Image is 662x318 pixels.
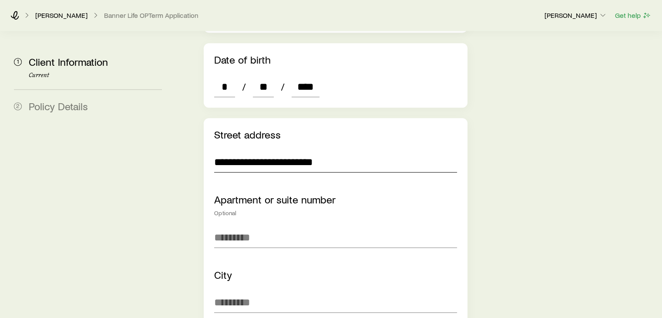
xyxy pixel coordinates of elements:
label: Street address [214,128,281,141]
span: Policy Details [29,100,88,112]
span: 2 [14,102,22,110]
span: Client Information [29,55,108,68]
button: Banner Life OPTerm Application [104,11,199,20]
span: / [277,81,288,93]
button: [PERSON_NAME] [544,10,608,21]
p: [PERSON_NAME] [544,11,607,20]
span: 1 [14,58,22,66]
div: Optional [214,210,457,217]
span: / [239,81,249,93]
p: Date of birth [214,54,457,66]
label: Apartment or suite number [214,193,336,206]
button: Get help [615,10,652,20]
label: City [214,268,232,281]
p: Current [29,72,162,79]
a: [PERSON_NAME] [35,11,88,20]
